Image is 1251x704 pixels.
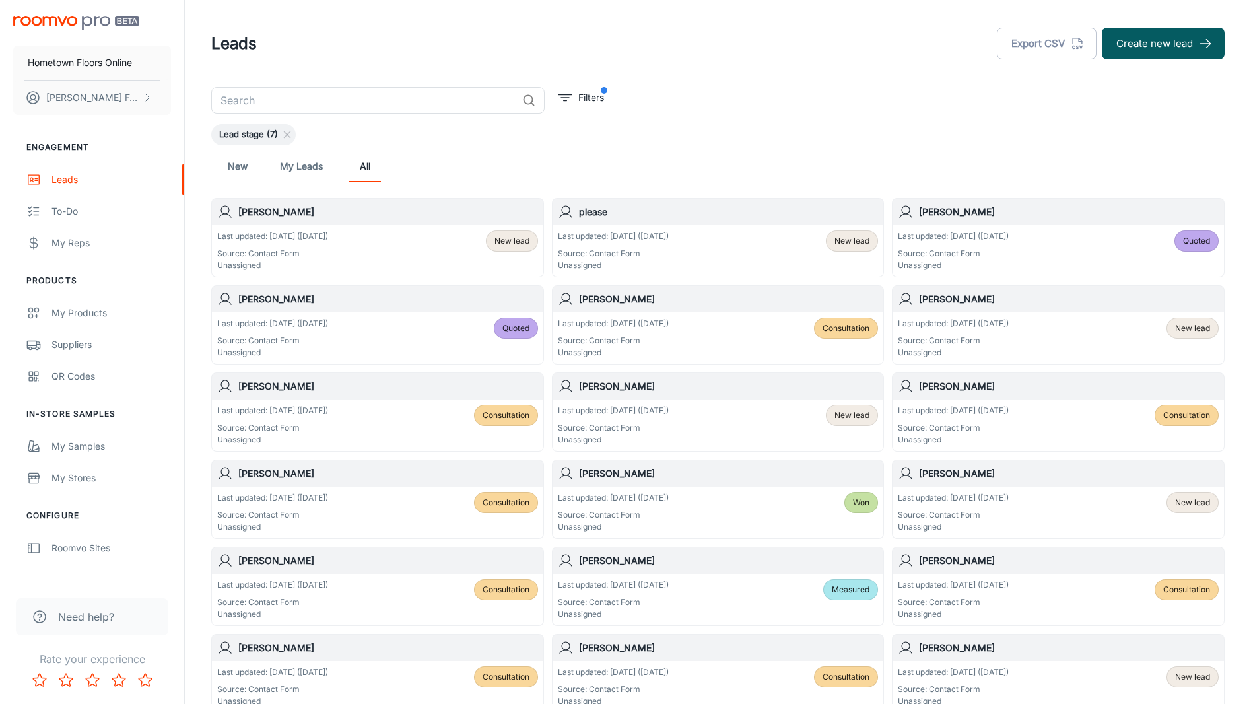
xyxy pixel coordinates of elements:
p: Source: Contact Form [558,509,669,521]
p: Last updated: [DATE] ([DATE]) [898,405,1009,417]
p: Last updated: [DATE] ([DATE]) [558,492,669,504]
p: Hometown Floors Online [28,55,132,70]
p: Source: Contact Form [898,596,1009,608]
p: Unassigned [558,260,669,271]
p: Unassigned [217,608,328,620]
p: Source: Contact Form [217,248,328,260]
p: Last updated: [DATE] ([DATE]) [558,230,669,242]
button: Create new lead [1102,28,1225,59]
h6: please [579,205,879,219]
h6: [PERSON_NAME] [238,466,538,481]
span: Consultation [1163,409,1210,421]
p: Last updated: [DATE] ([DATE]) [217,666,328,678]
button: [PERSON_NAME] Foulon [13,81,171,115]
p: Source: Contact Form [898,422,1009,434]
p: Source: Contact Form [898,335,1009,347]
span: Consultation [483,409,529,421]
p: Source: Contact Form [217,509,328,521]
a: [PERSON_NAME]Last updated: [DATE] ([DATE])Source: Contact FormUnassignedQuoted [211,285,544,365]
p: Source: Contact Form [217,684,328,695]
span: New lead [834,409,869,421]
p: Unassigned [217,260,328,271]
a: [PERSON_NAME]Last updated: [DATE] ([DATE])Source: Contact FormUnassignedConsultation [552,285,885,365]
h6: [PERSON_NAME] [238,641,538,655]
p: Last updated: [DATE] ([DATE]) [558,666,669,678]
p: Source: Contact Form [558,596,669,608]
p: Last updated: [DATE] ([DATE]) [558,579,669,591]
span: New lead [1175,497,1210,509]
p: Unassigned [217,434,328,446]
h6: [PERSON_NAME] [919,205,1219,219]
a: [PERSON_NAME]Last updated: [DATE] ([DATE])Source: Contact FormUnassignedQuoted [892,198,1225,277]
p: Last updated: [DATE] ([DATE]) [217,318,328,330]
div: Suppliers [51,337,171,352]
h6: [PERSON_NAME] [238,379,538,394]
button: Export CSV [997,28,1097,59]
span: Need help? [58,609,114,625]
div: To-do [51,204,171,219]
p: Source: Contact Form [898,684,1009,695]
a: [PERSON_NAME]Last updated: [DATE] ([DATE])Source: Contact FormUnassignedConsultation [211,372,544,452]
p: Filters [578,90,604,105]
h6: [PERSON_NAME] [238,205,538,219]
p: Source: Contact Form [558,248,669,260]
span: Quoted [502,322,529,334]
p: Last updated: [DATE] ([DATE]) [898,230,1009,242]
h6: [PERSON_NAME] [919,466,1219,481]
h6: [PERSON_NAME] [579,641,879,655]
p: Last updated: [DATE] ([DATE]) [898,666,1009,678]
p: Source: Contact Form [558,335,669,347]
button: filter [555,87,607,108]
p: Unassigned [558,521,669,533]
a: [PERSON_NAME]Last updated: [DATE] ([DATE])Source: Contact FormUnassignedMeasured [552,547,885,626]
a: [PERSON_NAME]Last updated: [DATE] ([DATE])Source: Contact FormUnassignedConsultation [211,460,544,539]
input: Search [211,87,517,114]
div: My Reps [51,236,171,250]
a: New [222,151,254,182]
span: Won [853,497,869,509]
p: Last updated: [DATE] ([DATE]) [898,318,1009,330]
h6: [PERSON_NAME] [919,379,1219,394]
p: Last updated: [DATE] ([DATE]) [558,405,669,417]
h6: [PERSON_NAME] [579,466,879,481]
button: Rate 5 star [132,667,158,693]
a: [PERSON_NAME]Last updated: [DATE] ([DATE])Source: Contact FormUnassignedNew lead [211,198,544,277]
button: Rate 4 star [106,667,132,693]
h6: [PERSON_NAME] [579,379,879,394]
p: Unassigned [898,608,1009,620]
span: Consultation [1163,584,1210,596]
a: [PERSON_NAME]Last updated: [DATE] ([DATE])Source: Contact FormUnassignedNew lead [892,285,1225,365]
p: Last updated: [DATE] ([DATE]) [217,579,328,591]
p: Last updated: [DATE] ([DATE]) [217,492,328,504]
button: Hometown Floors Online [13,46,171,80]
p: Unassigned [898,521,1009,533]
span: Consultation [483,671,529,683]
span: New lead [834,235,869,247]
p: Source: Contact Form [898,248,1009,260]
p: Source: Contact Form [898,509,1009,521]
h6: [PERSON_NAME] [238,292,538,306]
span: Measured [832,584,869,596]
span: Consultation [483,584,529,596]
p: Source: Contact Form [217,596,328,608]
img: Roomvo PRO Beta [13,16,139,30]
p: Last updated: [DATE] ([DATE]) [898,492,1009,504]
p: Source: Contact Form [558,684,669,695]
div: Leads [51,172,171,187]
a: [PERSON_NAME]Last updated: [DATE] ([DATE])Source: Contact FormUnassignedConsultation [892,547,1225,626]
p: Rate your experience [11,651,174,667]
h6: [PERSON_NAME] [919,292,1219,306]
div: Lead stage (7) [211,124,296,145]
a: pleaseLast updated: [DATE] ([DATE])Source: Contact FormUnassignedNew lead [552,198,885,277]
span: Lead stage (7) [211,128,286,141]
button: Rate 2 star [53,667,79,693]
h1: Leads [211,32,257,55]
p: Unassigned [558,347,669,359]
p: Unassigned [898,434,1009,446]
a: My Leads [280,151,323,182]
p: Unassigned [898,260,1009,271]
a: [PERSON_NAME]Last updated: [DATE] ([DATE])Source: Contact FormUnassignedNew lead [892,460,1225,539]
h6: [PERSON_NAME] [238,553,538,568]
p: [PERSON_NAME] Foulon [46,90,139,105]
div: My Stores [51,471,171,485]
